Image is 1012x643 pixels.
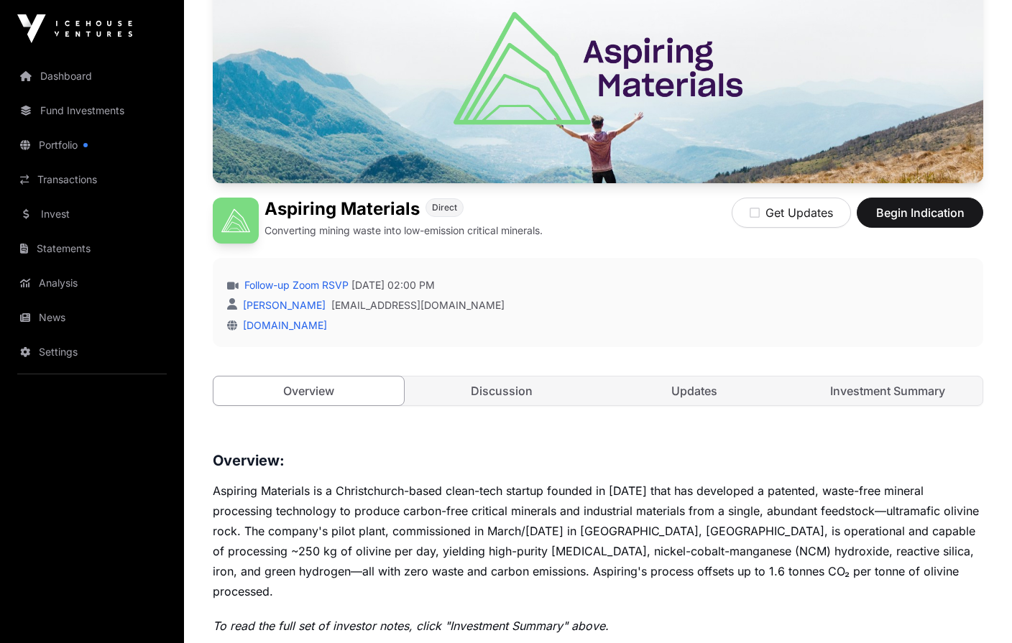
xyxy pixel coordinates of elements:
[407,376,597,405] a: Discussion
[11,95,172,126] a: Fund Investments
[351,278,435,292] span: [DATE] 02:00 PM
[940,574,1012,643] iframe: Chat Widget
[11,302,172,333] a: News
[331,298,505,313] a: [EMAIL_ADDRESS][DOMAIN_NAME]
[11,60,172,92] a: Dashboard
[599,376,790,405] a: Updates
[213,619,609,633] em: To read the full set of investor notes, click "Investment Summary" above.
[11,267,172,299] a: Analysis
[857,212,983,226] a: Begin Indication
[11,164,172,195] a: Transactions
[732,198,851,228] button: Get Updates
[11,336,172,368] a: Settings
[213,376,983,405] nav: Tabs
[264,223,543,238] p: Converting mining waste into low-emission critical minerals.
[240,299,326,311] a: [PERSON_NAME]
[793,376,983,405] a: Investment Summary
[11,129,172,161] a: Portfolio
[17,14,132,43] img: Icehouse Ventures Logo
[264,198,420,221] h1: Aspiring Materials
[213,481,983,601] p: Aspiring Materials is a Christchurch-based clean-tech startup founded in [DATE] that has develope...
[432,202,457,213] span: Direct
[241,278,349,292] a: Follow-up Zoom RSVP
[213,376,405,406] a: Overview
[237,319,327,331] a: [DOMAIN_NAME]
[213,198,259,244] img: Aspiring Materials
[213,449,983,472] h3: Overview:
[11,198,172,230] a: Invest
[875,204,965,221] span: Begin Indication
[11,233,172,264] a: Statements
[857,198,983,228] button: Begin Indication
